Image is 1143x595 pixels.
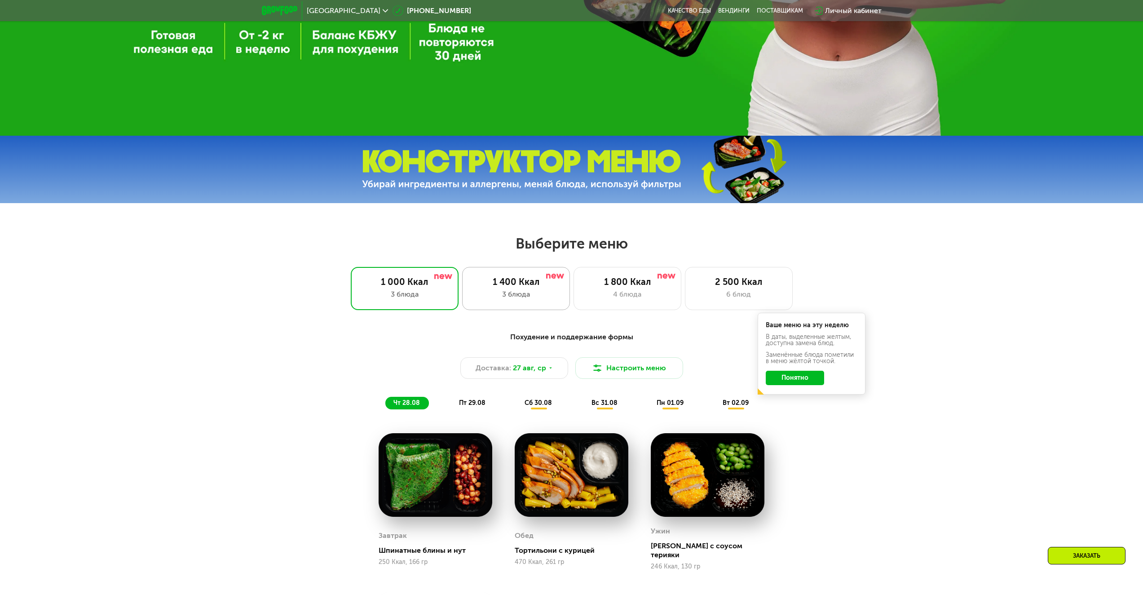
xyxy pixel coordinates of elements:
div: Личный кабинет [825,5,882,16]
div: Похудение и поддержание формы [306,332,838,343]
div: Ужин [651,524,670,538]
div: поставщикам [757,7,803,14]
div: 3 блюда [472,289,560,300]
div: 470 Ккал, 261 гр [515,559,628,566]
div: Тортильони с курицей [515,546,635,555]
div: 1 400 Ккал [472,276,560,287]
span: вт 02.09 [723,399,749,407]
span: пн 01.09 [657,399,684,407]
div: Шпинатные блины и нут [379,546,499,555]
div: 2 500 Ккал [694,276,783,287]
div: 4 блюда [583,289,672,300]
div: 250 Ккал, 166 гр [379,559,492,566]
div: Заменённые блюда пометили в меню жёлтой точкой. [766,352,857,364]
span: сб 30.08 [525,399,552,407]
div: В даты, выделенные желтым, доступна замена блюд. [766,334,857,346]
div: Ваше меню на эту неделю [766,322,857,329]
h2: Выберите меню [29,235,1114,253]
div: 1 000 Ккал [360,276,449,287]
div: Обед [515,529,534,542]
a: Вендинги [718,7,750,14]
span: 27 авг, ср [513,363,546,373]
div: Завтрак [379,529,407,542]
div: Заказать [1048,547,1125,564]
div: 3 блюда [360,289,449,300]
div: 1 800 Ккал [583,276,672,287]
a: Качество еды [668,7,711,14]
a: [PHONE_NUMBER] [393,5,471,16]
span: чт 28.08 [393,399,420,407]
div: 6 блюд [694,289,783,300]
span: пт 29.08 [459,399,485,407]
button: Настроить меню [575,357,683,379]
button: Понятно [766,371,824,385]
div: 246 Ккал, 130 гр [651,563,764,570]
div: [PERSON_NAME] с соусом терияки [651,542,772,559]
span: [GEOGRAPHIC_DATA] [307,7,380,14]
span: вс 31.08 [591,399,618,407]
span: Доставка: [476,363,511,373]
